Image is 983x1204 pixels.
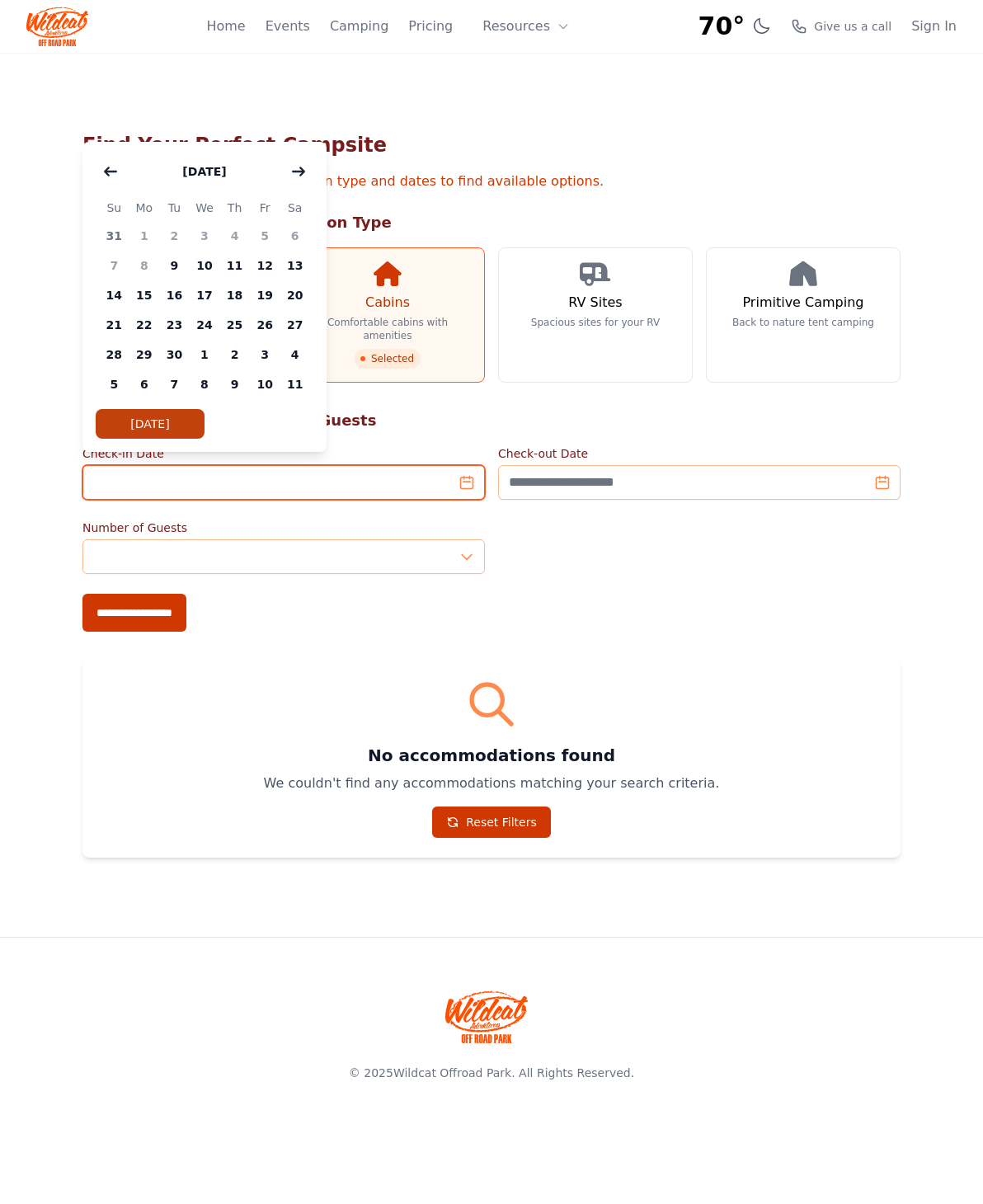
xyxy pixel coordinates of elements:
a: Pricing [408,16,453,36]
span: 6 [280,221,310,251]
span: 3 [190,221,220,251]
p: Select your preferred accommodation type and dates to find available options. [82,172,901,191]
span: 70° [698,12,745,41]
span: 16 [159,280,190,310]
label: Check-out Date [498,445,901,462]
span: 1 [190,340,220,369]
p: Spacious sites for your RV [531,316,660,329]
a: RV Sites Spacious sites for your RV [498,247,693,383]
span: Give us a call [814,18,891,35]
span: 15 [129,280,160,310]
img: Wildcat Offroad park [445,990,528,1043]
span: 22 [129,310,160,340]
span: We [190,198,220,218]
span: Sa [280,198,310,218]
button: Resources [473,10,580,43]
span: 31 [99,221,129,251]
label: Number of Guests [82,520,485,536]
span: 12 [250,251,280,280]
span: 14 [99,280,129,310]
button: [DATE] [96,409,205,439]
span: 11 [219,251,250,280]
span: 9 [159,251,190,280]
span: 11 [280,369,310,399]
span: 7 [159,369,190,399]
span: 26 [250,310,280,340]
span: 6 [129,369,160,399]
label: Check-in Date [82,445,485,462]
img: Wildcat Logo [26,7,88,46]
span: 10 [250,369,280,399]
span: 17 [190,280,220,310]
h3: RV Sites [568,293,622,313]
span: 2 [159,221,190,251]
span: 5 [250,221,280,251]
span: 24 [190,310,220,340]
span: 8 [129,251,160,280]
h3: No accommodations found [102,744,881,767]
span: 23 [159,310,190,340]
span: 27 [280,310,310,340]
span: 28 [99,340,129,369]
a: Events [266,16,310,36]
span: Th [219,198,250,218]
span: 13 [280,251,310,280]
span: 1 [129,221,160,251]
h1: Find Your Perfect Campsite [82,132,901,158]
a: Reset Filters [432,807,551,838]
span: Selected [355,349,421,369]
span: 7 [99,251,129,280]
p: Back to nature tent camping [732,316,874,329]
span: 4 [219,221,250,251]
a: Primitive Camping Back to nature tent camping [706,247,901,383]
h2: Step 1: Choose Accommodation Type [82,211,901,234]
span: Su [99,198,129,218]
span: 9 [219,369,250,399]
a: Give us a call [791,18,891,35]
h2: Step 2: Select Your Dates & Guests [82,409,901,432]
span: Fr [250,198,280,218]
button: [DATE] [166,155,242,188]
span: 30 [159,340,190,369]
span: 18 [219,280,250,310]
span: © 2025 . All Rights Reserved. [349,1066,634,1079]
span: Tu [159,198,190,218]
span: 10 [190,251,220,280]
a: Home [206,16,245,36]
span: 25 [219,310,250,340]
span: 4 [280,340,310,369]
a: Sign In [911,16,957,36]
span: 20 [280,280,310,310]
span: 5 [99,369,129,399]
h3: Cabins [365,293,410,313]
p: We couldn't find any accommodations matching your search criteria. [102,774,881,793]
span: Mo [129,198,160,218]
h3: Primitive Camping [743,293,864,313]
a: Wildcat Offroad Park [393,1066,511,1079]
span: 3 [250,340,280,369]
span: 2 [219,340,250,369]
a: Cabins Comfortable cabins with amenities Selected [290,247,485,383]
span: 19 [250,280,280,310]
a: Camping [330,16,388,36]
span: 29 [129,340,160,369]
span: 21 [99,310,129,340]
p: Comfortable cabins with amenities [304,316,471,342]
span: 8 [190,369,220,399]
